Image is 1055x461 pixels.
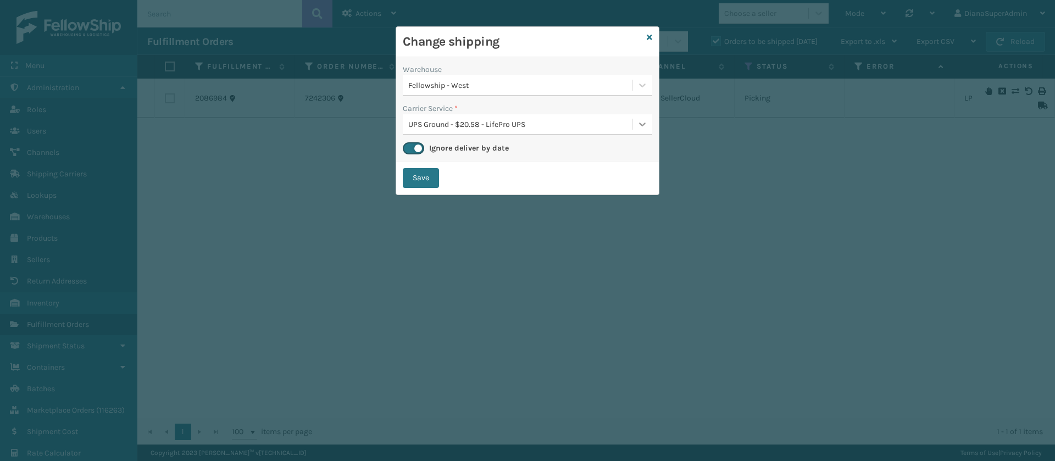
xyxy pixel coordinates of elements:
h3: Change shipping [403,34,642,50]
label: Ignore deliver by date [429,143,509,153]
div: Fellowship - West [408,80,633,91]
label: Warehouse [403,64,442,75]
div: UPS Ground - $20.58 - LifePro UPS [408,119,633,130]
button: Save [403,168,439,188]
label: Carrier Service [403,103,458,114]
